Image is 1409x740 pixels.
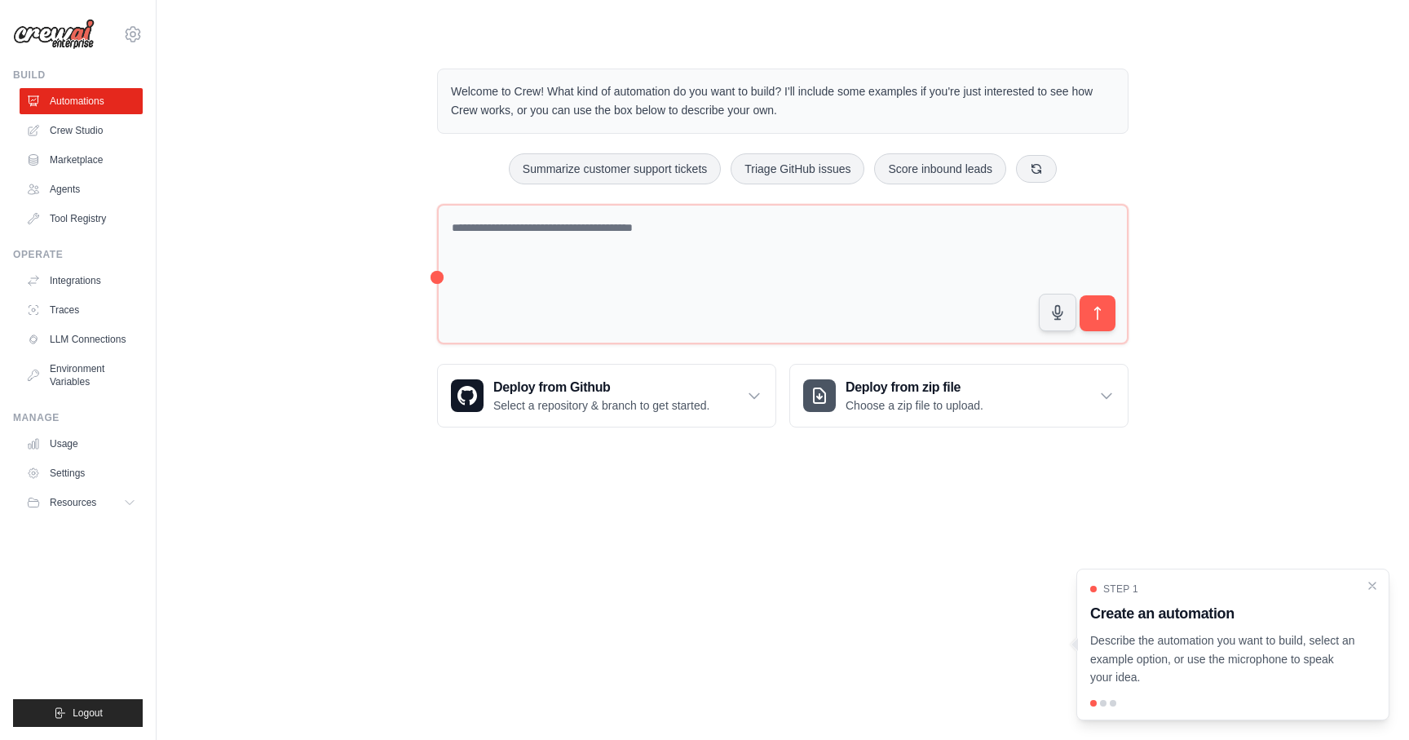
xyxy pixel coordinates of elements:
[20,356,143,395] a: Environment Variables
[731,153,864,184] button: Triage GitHub issues
[13,699,143,727] button: Logout
[509,153,721,184] button: Summarize customer support tickets
[20,326,143,352] a: LLM Connections
[50,496,96,509] span: Resources
[20,147,143,173] a: Marketplace
[20,206,143,232] a: Tool Registry
[1103,583,1138,596] span: Step 1
[13,69,143,82] div: Build
[13,411,143,424] div: Manage
[846,397,983,414] p: Choose a zip file to upload.
[20,88,143,114] a: Automations
[874,153,1006,184] button: Score inbound leads
[20,297,143,323] a: Traces
[1090,602,1356,625] h3: Create an automation
[13,248,143,261] div: Operate
[20,490,143,516] button: Resources
[493,397,709,414] p: Select a repository & branch to get started.
[846,378,983,397] h3: Deploy from zip file
[13,19,95,50] img: Logo
[20,176,143,202] a: Agents
[20,117,143,144] a: Crew Studio
[1090,631,1356,687] p: Describe the automation you want to build, select an example option, or use the microphone to spe...
[20,460,143,486] a: Settings
[20,431,143,457] a: Usage
[20,268,143,294] a: Integrations
[493,378,709,397] h3: Deploy from Github
[451,82,1115,120] p: Welcome to Crew! What kind of automation do you want to build? I'll include some examples if you'...
[73,707,103,720] span: Logout
[1366,579,1379,592] button: Close walkthrough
